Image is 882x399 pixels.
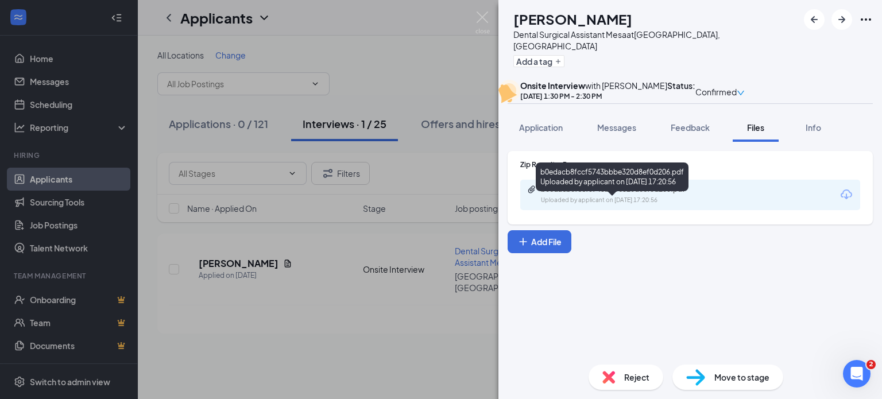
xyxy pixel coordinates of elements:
span: Files [747,122,764,133]
span: Info [806,122,821,133]
svg: ArrowLeftNew [807,13,821,26]
svg: Download [840,188,853,202]
span: Feedback [671,122,710,133]
div: [DATE] 1:30 PM - 2:30 PM [520,91,667,101]
span: Reject [624,371,649,383]
div: with [PERSON_NAME] [520,80,667,91]
h1: [PERSON_NAME] [513,9,632,29]
button: Add FilePlus [508,230,571,253]
span: Messages [597,122,636,133]
a: Paperclipb0edacb8fccf5743bbbe320d8ef0d206.pdfUploaded by applicant on [DATE] 17:20:56 [527,185,713,205]
svg: Ellipses [859,13,873,26]
button: PlusAdd a tag [513,55,564,67]
svg: Paperclip [527,185,536,194]
button: ArrowLeftNew [804,9,825,30]
div: Zip Recruiter Resume [520,160,860,169]
button: ArrowRight [831,9,852,30]
iframe: Intercom live chat [843,360,871,388]
span: Move to stage [714,371,769,383]
div: Dental Surgical Assistant Mesa at [GEOGRAPHIC_DATA], [GEOGRAPHIC_DATA] [513,29,798,52]
svg: Plus [555,58,562,65]
div: b0edacb8fccf5743bbbe320d8ef0d206.pdf Uploaded by applicant on [DATE] 17:20:56 [536,162,688,191]
span: Confirmed [695,86,737,98]
span: Application [519,122,563,133]
svg: Plus [517,236,529,247]
div: Uploaded by applicant on [DATE] 17:20:56 [541,196,713,205]
b: Onsite Interview [520,80,585,91]
div: Status : [667,80,695,103]
span: 2 [866,360,876,369]
span: down [737,89,745,97]
svg: ArrowRight [835,13,849,26]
